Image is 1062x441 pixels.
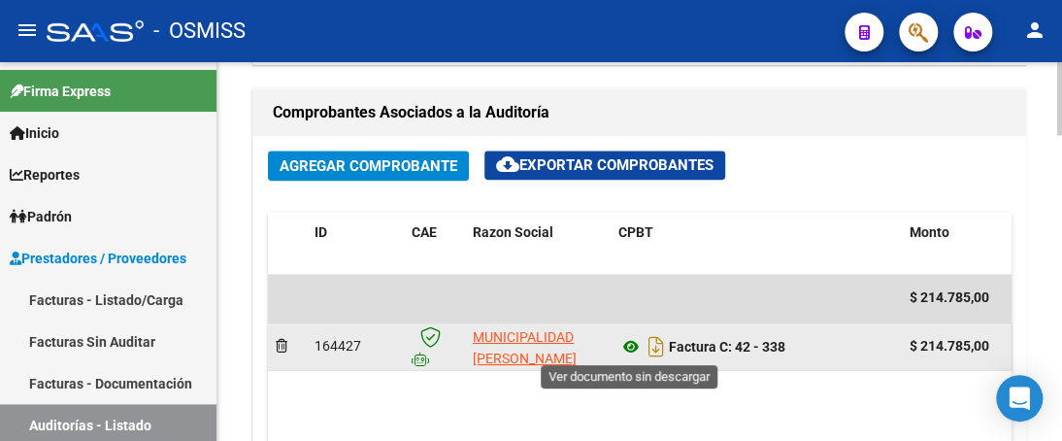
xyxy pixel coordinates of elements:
[307,212,404,276] datatable-header-cell: ID
[16,18,39,42] mat-icon: menu
[1023,18,1046,42] mat-icon: person
[910,224,949,240] span: Monto
[902,212,1009,276] datatable-header-cell: Monto
[404,212,465,276] datatable-header-cell: CAE
[412,224,437,240] span: CAE
[153,10,246,52] span: - OSMISS
[315,338,361,354] span: 164427
[484,151,725,180] button: Exportar Comprobantes
[910,289,989,305] span: $ 214.785,00
[496,156,714,174] span: Exportar Comprobantes
[10,248,186,269] span: Prestadores / Proveedores
[10,81,111,102] span: Firma Express
[618,224,653,240] span: CPBT
[644,331,669,362] i: Descargar documento
[10,206,72,227] span: Padrón
[10,122,59,144] span: Inicio
[10,164,80,186] span: Reportes
[473,224,553,240] span: Razon Social
[996,375,1043,422] div: Open Intercom Messenger
[473,329,604,390] span: MUNICIPALIDAD [PERSON_NAME][GEOGRAPHIC_DATA]
[496,153,519,176] mat-icon: cloud_download
[280,157,457,175] span: Agregar Comprobante
[315,224,327,240] span: ID
[611,212,902,276] datatable-header-cell: CPBT
[910,338,989,354] strong: $ 214.785,00
[273,97,1007,128] h1: Comprobantes Asociados a la Auditoría
[669,339,785,355] strong: Factura C: 42 - 338
[465,212,611,276] datatable-header-cell: Razon Social
[268,151,469,181] button: Agregar Comprobante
